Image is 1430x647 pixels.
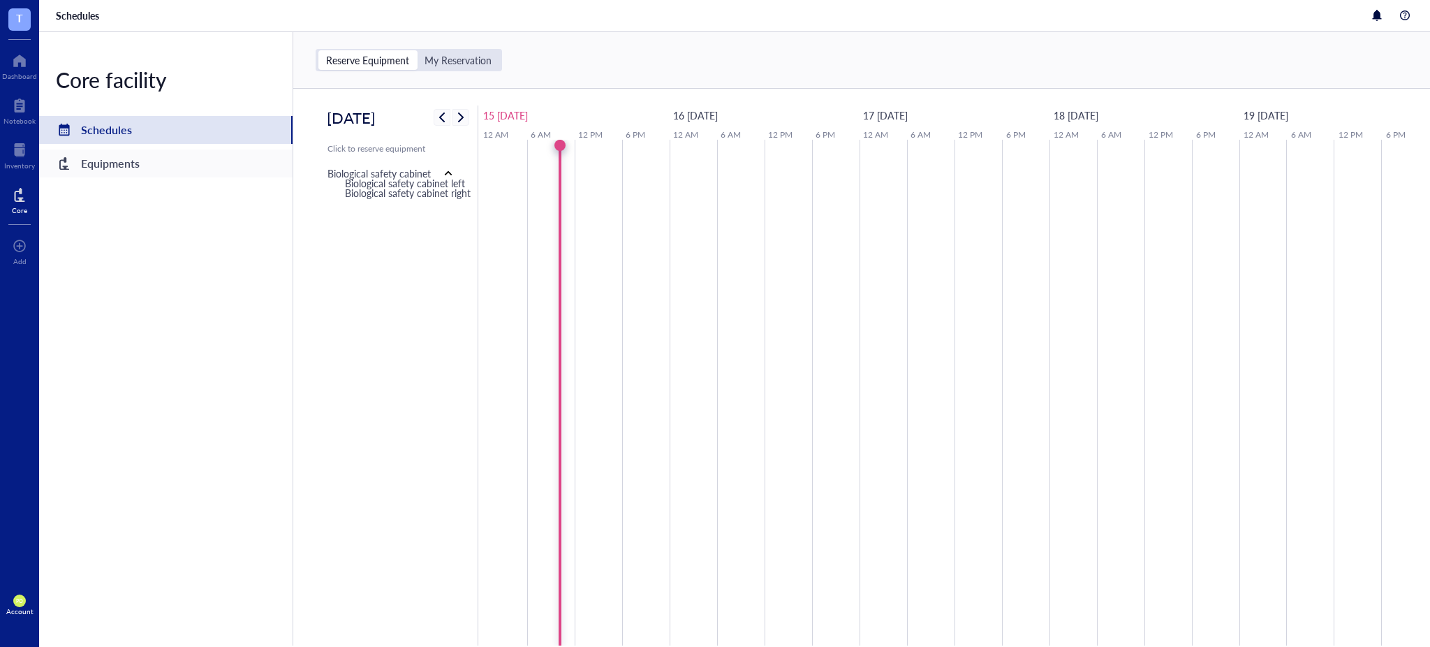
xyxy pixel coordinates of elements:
span: T [16,9,23,27]
div: My Reservation [425,54,492,66]
a: 12 PM [1335,126,1366,144]
div: Add [13,257,27,266]
a: Inventory [4,139,35,170]
div: My Reservation [417,50,499,70]
div: Click to reserve equipment [327,143,457,155]
a: 6 PM [812,126,839,144]
a: Schedules [39,116,293,144]
div: Biological safety cabinet left [345,175,465,191]
a: Equipments [39,150,293,177]
div: Schedules [81,120,132,140]
a: 6 AM [907,126,934,144]
span: PO [16,598,23,604]
div: Reserve Equipment [326,54,409,66]
a: Notebook [3,94,36,125]
div: Notebook [3,117,36,125]
a: 12 AM [480,126,512,144]
button: Previous week [434,109,450,126]
div: Core [12,206,27,215]
a: 12 PM [954,126,986,144]
a: 6 AM [717,126,744,144]
a: Dashboard [2,50,37,80]
a: 6 PM [1193,126,1219,144]
button: Next week [452,109,469,126]
a: September 16, 2025 [670,105,721,126]
div: Equipments [81,154,140,173]
a: Schedules [56,9,102,22]
a: 6 AM [1098,126,1125,144]
a: 6 PM [1003,126,1029,144]
div: Core facility [39,66,293,94]
a: 12 AM [860,126,892,144]
a: 6 PM [622,126,649,144]
a: 6 AM [1288,126,1315,144]
a: September 15, 2025 [480,105,531,126]
a: Core [12,184,27,215]
a: 12 AM [670,126,702,144]
a: September 18, 2025 [1050,105,1102,126]
a: 6 PM [1383,126,1409,144]
div: Biological safety cabinet right [345,185,471,201]
a: 12 AM [1240,126,1272,144]
div: Inventory [4,161,35,170]
h2: [DATE] [327,106,376,129]
a: September 17, 2025 [860,105,911,126]
div: Dashboard [2,72,37,80]
div: Account [6,607,34,616]
div: Reserve Equipment [318,50,417,70]
a: 12 PM [1145,126,1177,144]
a: 6 AM [527,126,554,144]
a: September 19, 2025 [1240,105,1292,126]
a: 12 AM [1050,126,1082,144]
div: Biological safety cabinet [327,166,431,181]
a: 12 PM [765,126,796,144]
div: segmented control [316,49,502,71]
a: 12 PM [575,126,606,144]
